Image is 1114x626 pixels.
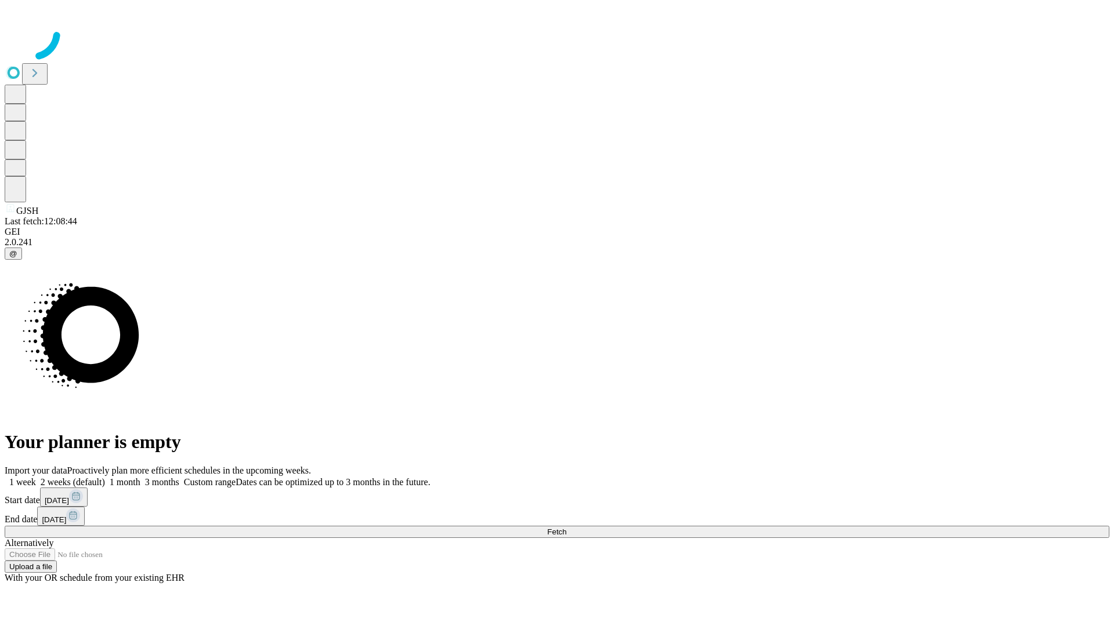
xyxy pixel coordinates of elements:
[145,477,179,487] span: 3 months
[547,527,566,536] span: Fetch
[5,561,57,573] button: Upload a file
[40,487,88,507] button: [DATE]
[5,487,1109,507] div: Start date
[45,496,69,505] span: [DATE]
[5,526,1109,538] button: Fetch
[5,538,53,548] span: Alternatively
[5,237,1109,248] div: 2.0.241
[5,431,1109,453] h1: Your planner is empty
[5,573,185,583] span: With your OR schedule from your existing EHR
[67,465,311,475] span: Proactively plan more efficient schedules in the upcoming weeks.
[5,227,1109,237] div: GEI
[110,477,140,487] span: 1 month
[9,477,36,487] span: 1 week
[42,515,66,524] span: [DATE]
[5,465,67,475] span: Import your data
[5,216,77,226] span: Last fetch: 12:08:44
[16,206,38,216] span: GJSH
[236,477,430,487] span: Dates can be optimized up to 3 months in the future.
[5,507,1109,526] div: End date
[41,477,105,487] span: 2 weeks (default)
[37,507,85,526] button: [DATE]
[184,477,236,487] span: Custom range
[5,248,22,260] button: @
[9,249,17,258] span: @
